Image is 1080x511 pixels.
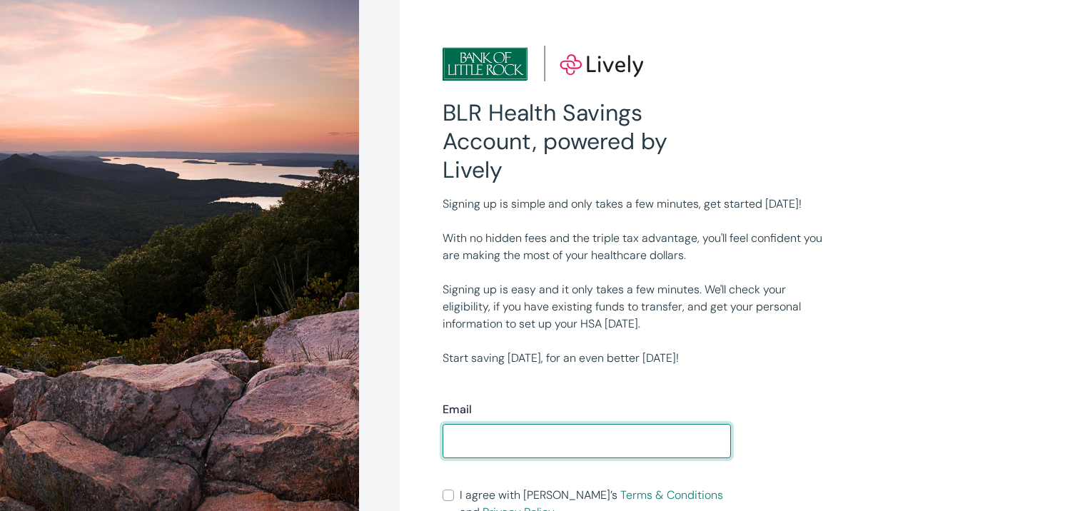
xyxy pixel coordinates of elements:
[443,350,833,367] p: Start saving [DATE], for an even better [DATE]!
[443,230,833,264] p: With no hidden fees and the triple tax advantage, you'll feel confident you are making the most o...
[443,98,732,184] h2: BLR Health Savings Account, powered by Lively
[443,281,833,333] p: Signing up is easy and it only takes a few minutes. We'll check your eligibility, if you have exi...
[443,196,833,213] p: Signing up is simple and only takes a few minutes, get started [DATE]!
[443,46,644,81] img: Lively
[620,487,723,502] a: Terms & Conditions
[443,401,472,418] label: Email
